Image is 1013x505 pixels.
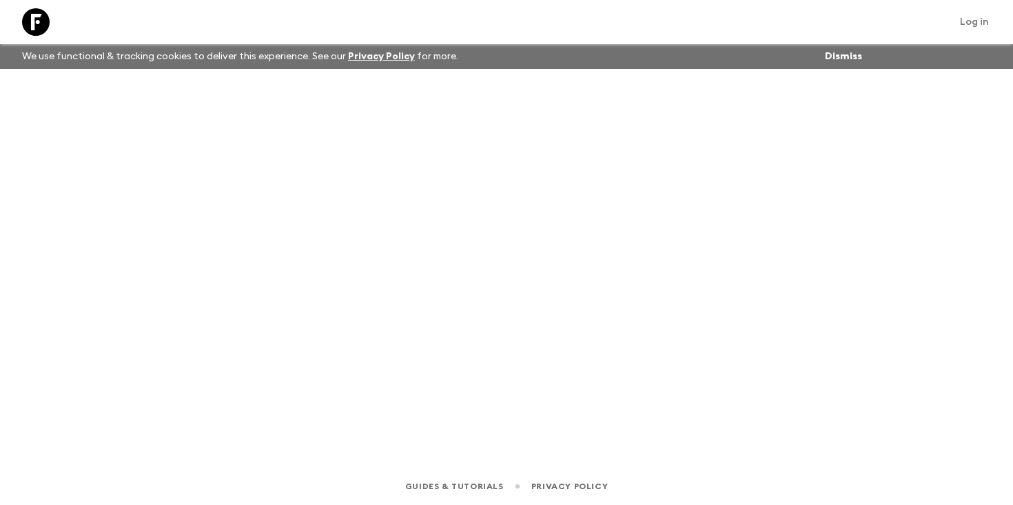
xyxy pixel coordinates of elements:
a: Privacy Policy [348,52,415,61]
a: Guides & Tutorials [405,479,504,494]
button: Dismiss [821,47,866,66]
a: Log in [952,12,996,32]
a: Privacy Policy [531,479,608,494]
p: We use functional & tracking cookies to deliver this experience. See our for more. [17,44,464,69]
